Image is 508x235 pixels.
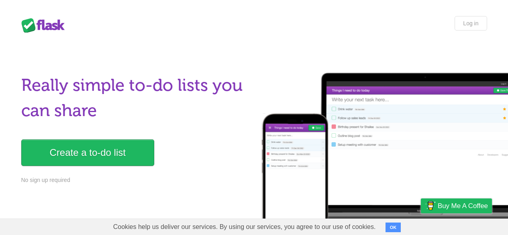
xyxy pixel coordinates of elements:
[455,16,487,31] a: Log in
[425,199,436,213] img: Buy me a coffee
[21,139,154,166] a: Create a to-do list
[421,198,492,213] a: Buy me a coffee
[21,176,249,184] p: No sign up required
[21,18,69,33] div: Flask Lists
[105,219,384,235] span: Cookies help us deliver our services. By using our services, you agree to our use of cookies.
[21,73,249,123] h1: Really simple to-do lists you can share
[438,199,488,213] span: Buy me a coffee
[386,223,401,232] button: OK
